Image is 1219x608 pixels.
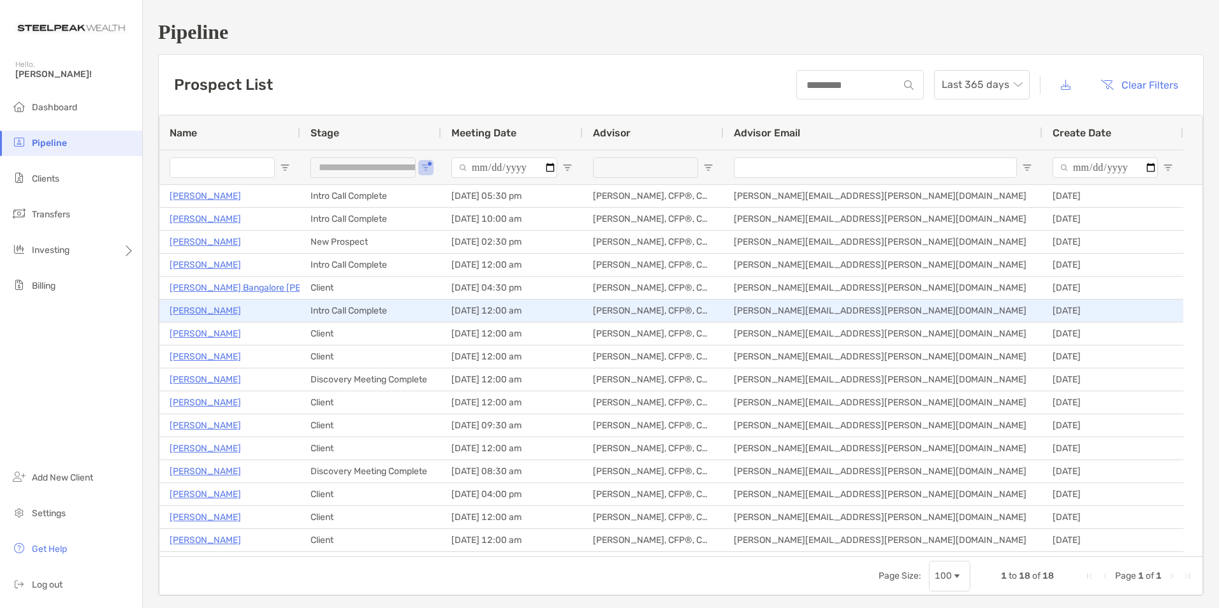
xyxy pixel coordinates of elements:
[170,463,241,479] a: [PERSON_NAME]
[170,211,241,227] a: [PERSON_NAME]
[734,127,800,139] span: Advisor Email
[11,540,27,556] img: get-help icon
[170,417,241,433] a: [PERSON_NAME]
[170,440,241,456] a: [PERSON_NAME]
[300,322,441,345] div: Client
[724,231,1042,253] div: [PERSON_NAME][EMAIL_ADDRESS][PERSON_NAME][DOMAIN_NAME]
[1042,437,1183,460] div: [DATE]
[583,460,724,482] div: [PERSON_NAME], CFP®, CDFA®
[441,345,583,368] div: [DATE] 12:00 am
[300,552,441,574] div: Client
[32,280,55,291] span: Billing
[170,555,241,571] a: [PERSON_NAME]
[170,509,241,525] a: [PERSON_NAME]
[583,391,724,414] div: [PERSON_NAME], CFP®, CDFA®
[170,257,241,273] p: [PERSON_NAME]
[583,345,724,368] div: [PERSON_NAME], CFP®, CDFA®
[170,157,275,178] input: Name Filter Input
[32,472,93,483] span: Add New Client
[1042,322,1183,345] div: [DATE]
[300,277,441,299] div: Client
[1001,570,1007,581] span: 1
[583,231,724,253] div: [PERSON_NAME], CFP®, CDFA®
[1182,571,1192,581] div: Last Page
[724,254,1042,276] div: [PERSON_NAME][EMAIL_ADDRESS][PERSON_NAME][DOMAIN_NAME]
[1042,345,1183,368] div: [DATE]
[451,157,557,178] input: Meeting Date Filter Input
[724,460,1042,482] div: [PERSON_NAME][EMAIL_ADDRESS][PERSON_NAME][DOMAIN_NAME]
[174,76,273,94] h3: Prospect List
[583,437,724,460] div: [PERSON_NAME], CFP®, CDFA®
[724,483,1042,505] div: [PERSON_NAME][EMAIL_ADDRESS][PERSON_NAME][DOMAIN_NAME]
[1156,570,1162,581] span: 1
[170,349,241,365] p: [PERSON_NAME]
[724,391,1042,414] div: [PERSON_NAME][EMAIL_ADDRESS][PERSON_NAME][DOMAIN_NAME]
[724,414,1042,437] div: [PERSON_NAME][EMAIL_ADDRESS][PERSON_NAME][DOMAIN_NAME]
[1042,254,1183,276] div: [DATE]
[724,185,1042,207] div: [PERSON_NAME][EMAIL_ADDRESS][PERSON_NAME][DOMAIN_NAME]
[1138,570,1144,581] span: 1
[170,303,241,319] a: [PERSON_NAME]
[300,529,441,551] div: Client
[724,345,1042,368] div: [PERSON_NAME][EMAIL_ADDRESS][PERSON_NAME][DOMAIN_NAME]
[562,163,573,173] button: Open Filter Menu
[32,138,67,148] span: Pipeline
[583,277,724,299] div: [PERSON_NAME], CFP®, CDFA®
[583,254,724,276] div: [PERSON_NAME], CFP®, CDFA®
[280,163,290,173] button: Open Filter Menu
[441,231,583,253] div: [DATE] 02:30 pm
[583,322,724,345] div: [PERSON_NAME], CFP®, CDFA®
[583,506,724,528] div: [PERSON_NAME], CFP®, CDFA®
[300,185,441,207] div: Intro Call Complete
[441,529,583,551] div: [DATE] 12:00 am
[170,188,241,204] p: [PERSON_NAME]
[1042,460,1183,482] div: [DATE]
[441,300,583,322] div: [DATE] 12:00 am
[583,552,724,574] div: [PERSON_NAME], CFP®, CDFA®
[1042,506,1183,528] div: [DATE]
[11,469,27,484] img: add_new_client icon
[11,505,27,520] img: settings icon
[583,529,724,551] div: [PERSON_NAME], CFP®, CDFA®
[441,506,583,528] div: [DATE] 12:00 am
[300,345,441,368] div: Client
[170,532,241,548] a: [PERSON_NAME]
[170,127,197,139] span: Name
[1053,157,1158,178] input: Create Date Filter Input
[1032,570,1040,581] span: of
[15,5,127,51] img: Zoe Logo
[170,372,241,387] a: [PERSON_NAME]
[1042,208,1183,230] div: [DATE]
[724,368,1042,391] div: [PERSON_NAME][EMAIL_ADDRESS][PERSON_NAME][DOMAIN_NAME]
[170,326,241,342] a: [PERSON_NAME]
[1091,71,1188,99] button: Clear Filters
[929,561,970,591] div: Page Size
[1042,529,1183,551] div: [DATE]
[441,437,583,460] div: [DATE] 12:00 am
[32,102,77,113] span: Dashboard
[441,254,583,276] div: [DATE] 12:00 am
[170,280,358,296] p: [PERSON_NAME] Bangalore [PERSON_NAME]
[1042,368,1183,391] div: [DATE]
[1053,127,1111,139] span: Create Date
[1042,570,1054,581] span: 18
[1042,300,1183,322] div: [DATE]
[1084,571,1095,581] div: First Page
[1115,570,1136,581] span: Page
[11,277,27,293] img: billing icon
[300,460,441,482] div: Discovery Meeting Complete
[1100,571,1110,581] div: Previous Page
[158,20,1204,44] h1: Pipeline
[441,208,583,230] div: [DATE] 10:00 am
[1042,552,1183,574] div: [DATE]
[441,322,583,345] div: [DATE] 12:00 am
[724,506,1042,528] div: [PERSON_NAME][EMAIL_ADDRESS][PERSON_NAME][DOMAIN_NAME]
[32,173,59,184] span: Clients
[11,134,27,150] img: pipeline icon
[32,508,66,519] span: Settings
[441,277,583,299] div: [DATE] 04:30 pm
